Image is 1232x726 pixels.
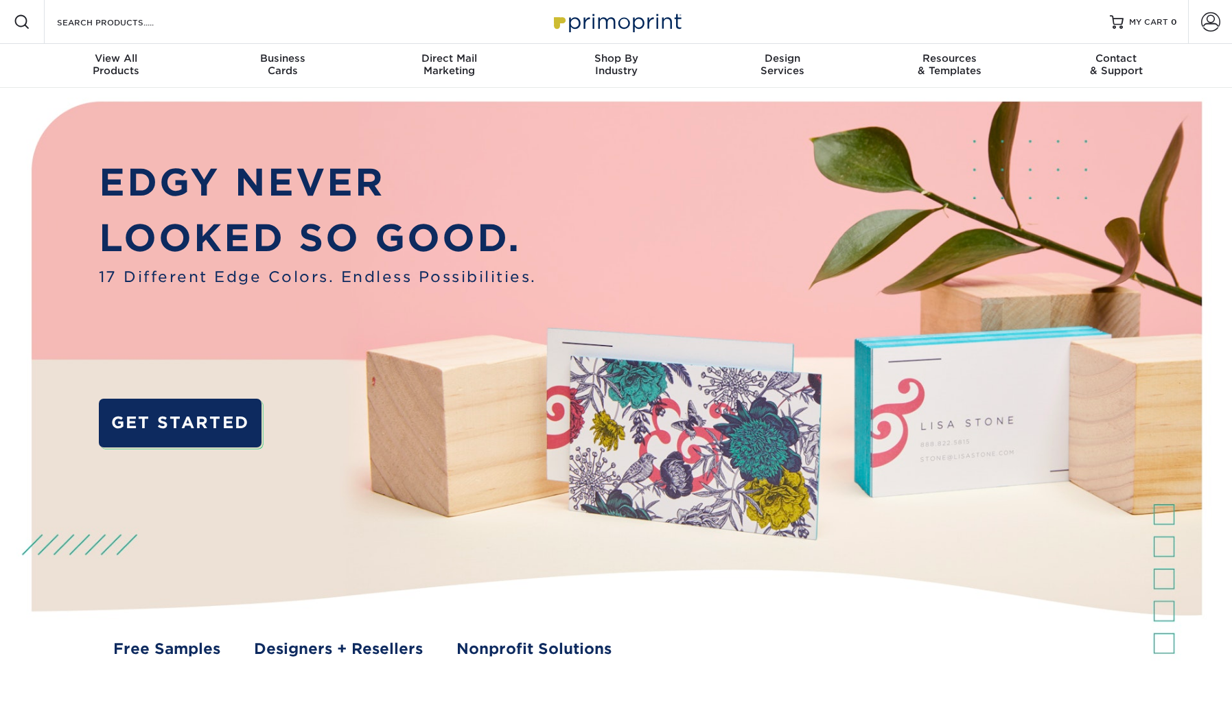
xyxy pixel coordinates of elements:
[366,44,533,88] a: Direct MailMarketing
[56,14,189,30] input: SEARCH PRODUCTS.....
[548,7,685,36] img: Primoprint
[199,52,366,77] div: Cards
[866,52,1033,65] span: Resources
[33,52,200,65] span: View All
[33,52,200,77] div: Products
[1129,16,1168,28] span: MY CART
[254,637,423,659] a: Designers + Resellers
[113,637,220,659] a: Free Samples
[1033,52,1200,65] span: Contact
[99,266,537,288] span: 17 Different Edge Colors. Endless Possibilities.
[866,52,1033,77] div: & Templates
[456,637,612,659] a: Nonprofit Solutions
[1033,44,1200,88] a: Contact& Support
[99,155,537,211] p: EDGY NEVER
[366,52,533,65] span: Direct Mail
[533,52,699,65] span: Shop By
[99,211,537,266] p: LOOKED SO GOOD.
[699,44,866,88] a: DesignServices
[1171,17,1177,27] span: 0
[99,399,262,447] a: GET STARTED
[199,52,366,65] span: Business
[866,44,1033,88] a: Resources& Templates
[699,52,866,65] span: Design
[699,52,866,77] div: Services
[533,52,699,77] div: Industry
[533,44,699,88] a: Shop ByIndustry
[366,52,533,77] div: Marketing
[1033,52,1200,77] div: & Support
[199,44,366,88] a: BusinessCards
[33,44,200,88] a: View AllProducts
